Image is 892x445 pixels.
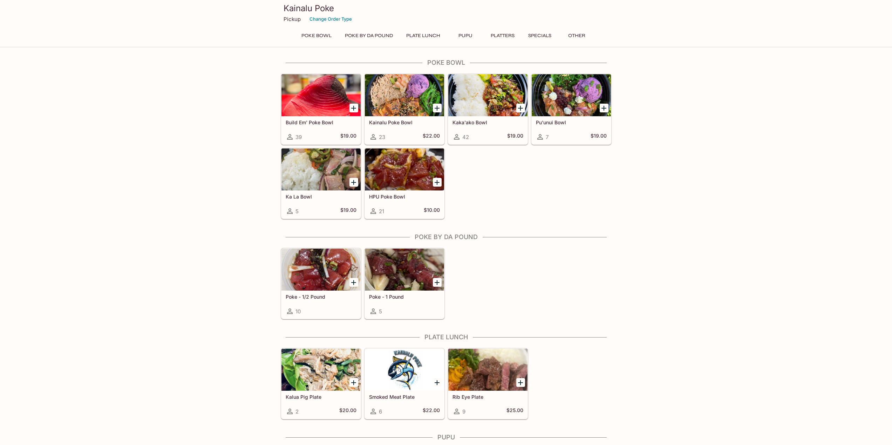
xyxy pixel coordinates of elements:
div: Pu'unui Bowl [532,74,611,116]
a: Pu'unui Bowl7$19.00 [531,74,611,145]
span: 2 [295,408,299,415]
button: Plate Lunch [402,31,444,41]
div: Kainalu Poke Bowl [365,74,444,116]
h5: Kainalu Poke Bowl [369,119,440,125]
a: Smoked Meat Plate6$22.00 [365,348,444,419]
div: Smoked Meat Plate [365,349,444,391]
span: 6 [379,408,382,415]
h5: Ka La Bowl [286,194,356,200]
h5: $10.00 [424,207,440,215]
h5: Poke - 1 Pound [369,294,440,300]
a: Kainalu Poke Bowl23$22.00 [365,74,444,145]
button: Other [561,31,593,41]
div: Build Em' Poke Bowl [281,74,361,116]
button: Poke Bowl [298,31,335,41]
h5: $19.00 [591,133,607,141]
button: Add Rib Eye Plate [516,378,525,387]
button: Platters [487,31,518,41]
span: 42 [462,134,469,140]
button: Specials [524,31,556,41]
h5: $19.00 [507,133,523,141]
button: Add Kainalu Poke Bowl [433,104,442,112]
h3: Kainalu Poke [284,3,609,14]
a: Rib Eye Plate9$25.00 [448,348,528,419]
a: Poke - 1/2 Pound10 [281,248,361,319]
button: Add Build Em' Poke Bowl [349,104,358,112]
button: Add Pu'unui Bowl [600,104,608,112]
button: Add Kalua Pig Plate [349,378,358,387]
span: 5 [295,208,299,215]
h5: HPU Poke Bowl [369,194,440,200]
p: Pickup [284,16,301,22]
button: Add HPU Poke Bowl [433,178,442,187]
h5: Rib Eye Plate [452,394,523,400]
span: 5 [379,308,382,315]
h5: $19.00 [340,207,356,215]
h5: $22.00 [423,407,440,416]
h5: Build Em' Poke Bowl [286,119,356,125]
span: 10 [295,308,301,315]
a: Build Em' Poke Bowl39$19.00 [281,74,361,145]
a: HPU Poke Bowl21$10.00 [365,148,444,219]
button: Add Ka La Bowl [349,178,358,187]
div: Poke - 1 Pound [365,249,444,291]
button: Add Smoked Meat Plate [433,378,442,387]
div: Rib Eye Plate [448,349,527,391]
a: Kaka'ako Bowl42$19.00 [448,74,528,145]
div: Ka La Bowl [281,148,361,190]
h4: Plate Lunch [281,333,612,341]
span: 9 [462,408,465,415]
div: HPU Poke Bowl [365,148,444,190]
span: 23 [379,134,385,140]
h4: Poke By Da Pound [281,233,612,241]
div: Kaka'ako Bowl [448,74,527,116]
a: Ka La Bowl5$19.00 [281,148,361,219]
button: Poke By Da Pound [341,31,397,41]
a: Poke - 1 Pound5 [365,248,444,319]
a: Kalua Pig Plate2$20.00 [281,348,361,419]
h5: Pu'unui Bowl [536,119,607,125]
button: Pupu [450,31,481,41]
button: Change Order Type [306,14,355,25]
span: 7 [546,134,549,140]
h5: Kalua Pig Plate [286,394,356,400]
h5: Kaka'ako Bowl [452,119,523,125]
h5: Poke - 1/2 Pound [286,294,356,300]
h5: $25.00 [506,407,523,416]
h4: Pupu [281,433,612,441]
h5: $20.00 [339,407,356,416]
button: Add Kaka'ako Bowl [516,104,525,112]
div: Poke - 1/2 Pound [281,249,361,291]
h5: $19.00 [340,133,356,141]
span: 39 [295,134,302,140]
div: Kalua Pig Plate [281,349,361,391]
h4: Poke Bowl [281,59,612,67]
button: Add Poke - 1/2 Pound [349,278,358,287]
span: 21 [379,208,384,215]
button: Add Poke - 1 Pound [433,278,442,287]
h5: Smoked Meat Plate [369,394,440,400]
h5: $22.00 [423,133,440,141]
